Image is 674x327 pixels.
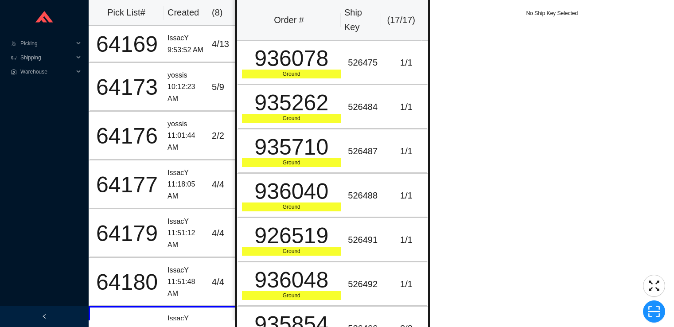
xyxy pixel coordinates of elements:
[168,81,205,105] div: 10:12:23 AM
[20,36,74,51] span: Picking
[242,291,341,300] div: Ground
[242,47,341,70] div: 936078
[643,275,665,297] button: fullscreen
[242,70,341,78] div: Ground
[212,177,239,192] div: 4 / 4
[643,305,665,318] span: scan
[390,55,423,70] div: 1 / 1
[348,188,382,203] div: 526488
[348,233,382,247] div: 526491
[168,265,205,276] div: IssacY
[242,92,341,114] div: 935262
[212,226,239,241] div: 4 / 4
[168,70,205,82] div: yossis
[390,277,423,292] div: 1 / 1
[212,5,240,20] div: ( 8 )
[94,222,160,245] div: 64179
[20,65,74,79] span: Warehouse
[390,188,423,203] div: 1 / 1
[348,55,382,70] div: 526475
[168,216,205,228] div: IssacY
[168,167,205,179] div: IssacY
[94,174,160,196] div: 64177
[643,279,665,292] span: fullscreen
[242,158,341,167] div: Ground
[168,313,205,325] div: IssacY
[242,225,341,247] div: 926519
[94,33,160,55] div: 64169
[242,247,341,256] div: Ground
[385,13,418,27] div: ( 17 / 17 )
[20,51,74,65] span: Shipping
[168,118,205,130] div: yossis
[242,114,341,123] div: Ground
[42,314,47,319] span: left
[430,9,674,18] div: No Ship Key Selected
[94,271,160,293] div: 64180
[348,144,382,159] div: 526487
[168,32,205,44] div: IssacY
[242,136,341,158] div: 935710
[212,37,239,51] div: 4 / 13
[643,300,665,323] button: scan
[168,44,205,56] div: 9:53:52 AM
[168,276,205,300] div: 11:51:48 AM
[212,80,239,94] div: 5 / 9
[242,202,341,211] div: Ground
[390,100,423,114] div: 1 / 1
[348,100,382,114] div: 526484
[212,275,239,289] div: 4 / 4
[168,179,205,202] div: 11:18:05 AM
[94,125,160,147] div: 64176
[390,144,423,159] div: 1 / 1
[390,233,423,247] div: 1 / 1
[242,269,341,291] div: 936048
[94,76,160,98] div: 64173
[168,130,205,153] div: 11:01:44 AM
[348,277,382,292] div: 526492
[242,180,341,202] div: 936040
[212,128,239,143] div: 2 / 2
[168,227,205,251] div: 11:51:12 AM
